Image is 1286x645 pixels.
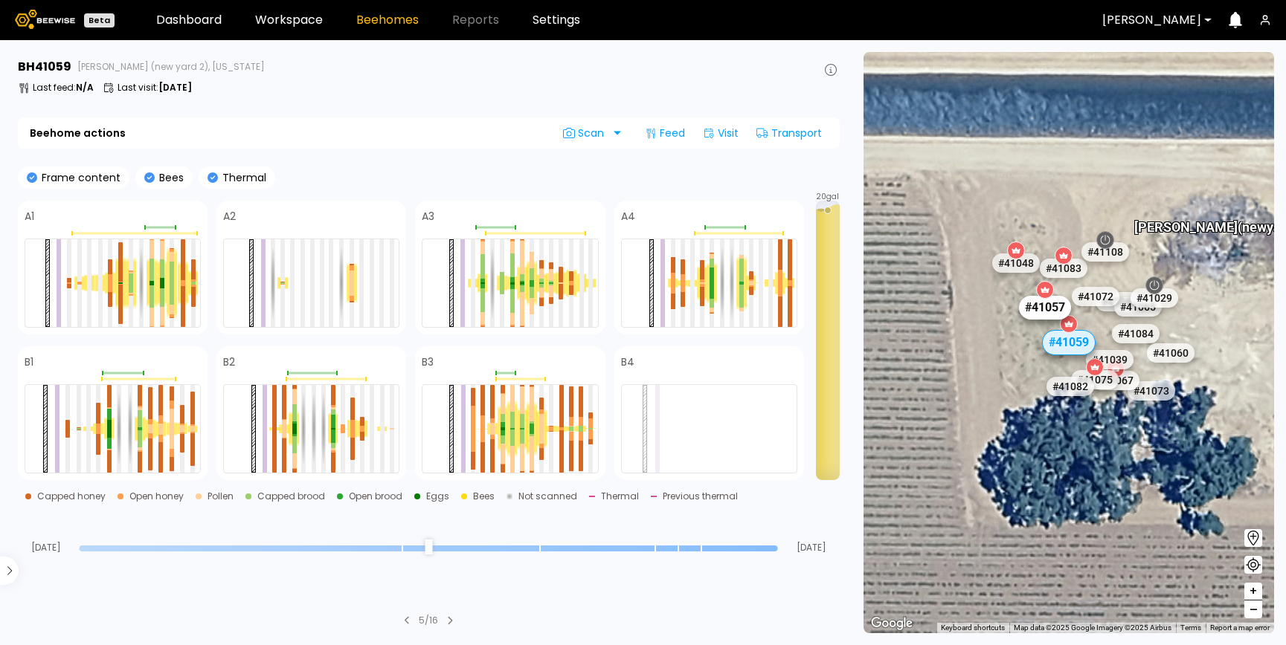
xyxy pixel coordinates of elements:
[18,543,74,552] span: [DATE]
[518,492,577,501] div: Not scanned
[349,492,402,501] div: Open brood
[419,614,438,627] div: 5 / 16
[37,172,120,183] p: Frame content
[1244,600,1262,618] button: –
[1039,259,1087,278] div: # 41083
[473,492,495,501] div: Bees
[15,10,75,29] img: Beewise logo
[118,83,192,92] p: Last visit :
[1070,370,1118,389] div: # 41075
[1071,287,1119,306] div: # 41072
[257,492,325,501] div: Capped brood
[1041,330,1095,355] div: # 41059
[621,357,634,367] h4: B4
[208,492,234,501] div: Pollen
[1244,583,1262,600] button: +
[129,492,184,501] div: Open honey
[25,211,34,221] h4: A1
[255,14,323,26] a: Workspace
[750,121,828,145] div: Transport
[158,81,192,94] b: [DATE]
[156,14,222,26] a: Dashboard
[867,614,916,633] img: Google
[816,193,839,201] span: 20 gal
[1112,324,1160,343] div: # 41084
[356,14,419,26] a: Beehomes
[37,492,106,501] div: Capped honey
[422,211,434,221] h4: A3
[30,128,126,138] b: Beehome actions
[422,357,434,367] h4: B3
[1014,623,1171,632] span: Map data ©2025 Google Imagery ©2025 Airbus
[1114,297,1162,317] div: # 41065
[867,614,916,633] a: Open this area in Google Maps (opens a new window)
[1249,582,1258,600] span: +
[1180,623,1201,632] a: Terms
[452,14,499,26] span: Reports
[1250,600,1258,619] span: –
[1210,623,1270,632] a: Report a map error
[223,211,236,221] h4: A2
[992,253,1040,273] div: # 41048
[25,357,33,367] h4: B1
[18,61,71,73] h3: BH 41059
[784,543,840,552] span: [DATE]
[1047,377,1094,396] div: # 41082
[223,357,235,367] h4: B2
[1131,288,1178,308] div: # 41029
[1019,296,1071,320] div: # 41057
[941,623,1005,633] button: Keyboard shortcuts
[663,492,738,501] div: Previous thermal
[697,121,745,145] div: Visit
[84,13,115,27] div: Beta
[1096,292,1143,311] div: # 41062
[639,121,691,145] div: Feed
[76,81,94,94] b: N/A
[155,172,184,183] p: Bees
[218,172,266,183] p: Thermal
[621,211,635,221] h4: A4
[1092,371,1139,390] div: # 41067
[1086,350,1134,369] div: # 41039
[1147,343,1195,363] div: # 41060
[601,492,639,501] div: Thermal
[1128,381,1175,401] div: # 41073
[533,14,580,26] a: Settings
[33,83,94,92] p: Last feed :
[77,62,265,71] span: [PERSON_NAME] (new yard 2), [US_STATE]
[426,492,449,501] div: Eggs
[563,127,609,139] span: Scan
[1081,242,1129,262] div: # 41108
